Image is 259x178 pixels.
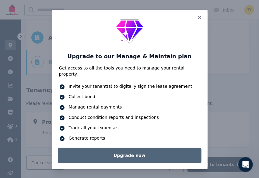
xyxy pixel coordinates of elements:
[59,53,200,60] h3: Upgrade to our Manage & Maintain plan
[59,65,200,77] p: Get access to all the tools you need to manage your rental property.
[14,137,26,141] span: Home
[51,137,72,141] span: Messages
[69,104,200,110] span: Manage rental payments
[40,122,81,146] button: Messages
[69,135,200,141] span: Generate reports
[69,125,200,131] span: Track all your expenses
[69,83,200,89] span: Invite your tenant(s) to digitally sign the lease agreement
[58,148,201,163] a: Upgrade now
[96,137,107,141] span: Help
[116,17,143,44] img: Upgrade to manage platform
[238,157,253,172] iframe: Intercom live chat
[81,122,122,146] button: Help
[69,114,200,120] span: Conduct condition reports and inspections
[69,94,200,100] span: Collect bond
